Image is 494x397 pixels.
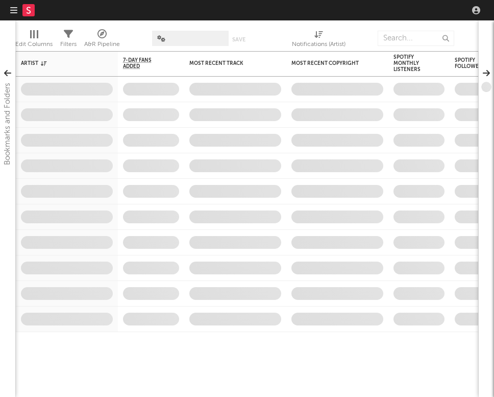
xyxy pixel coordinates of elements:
button: Save [232,37,245,42]
div: Artist [21,60,97,66]
span: 7-Day Fans Added [123,57,164,69]
div: Notifications (Artist) [292,38,345,51]
input: Search... [378,31,454,46]
div: Filters [60,38,77,51]
div: A&R Pipeline [84,26,120,55]
div: Spotify Followers [455,57,490,69]
div: Filters [60,26,77,55]
div: Most Recent Track [189,60,266,66]
div: Edit Columns [15,26,53,55]
div: Notifications (Artist) [292,26,345,55]
div: Edit Columns [15,38,53,51]
div: Bookmarks and Folders [2,83,14,165]
div: A&R Pipeline [84,38,120,51]
div: Most Recent Copyright [291,60,368,66]
div: Spotify Monthly Listeners [393,54,429,73]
